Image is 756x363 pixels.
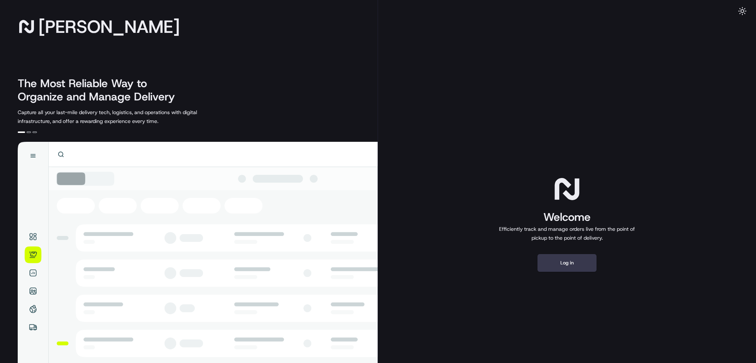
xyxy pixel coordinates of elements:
[18,77,183,103] h2: The Most Reliable Way to Organize and Manage Delivery
[38,19,180,34] span: [PERSON_NAME]
[496,210,638,225] h1: Welcome
[496,225,638,242] p: Efficiently track and manage orders live from the point of pickup to the point of delivery.
[537,254,597,272] button: Log in
[18,108,230,126] p: Capture all your last-mile delivery tech, logistics, and operations with digital infrastructure, ...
